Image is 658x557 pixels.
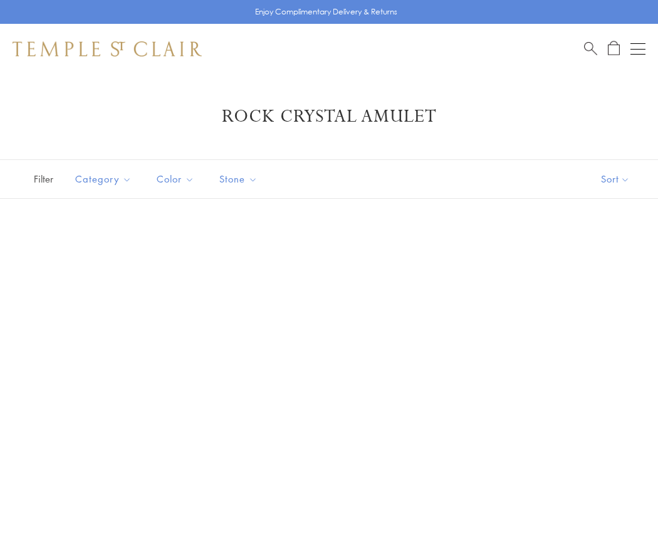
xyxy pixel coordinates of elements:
[573,160,658,198] button: Show sort by
[584,41,597,56] a: Search
[608,41,620,56] a: Open Shopping Bag
[255,6,397,18] p: Enjoy Complimentary Delivery & Returns
[630,41,645,56] button: Open navigation
[13,41,202,56] img: Temple St. Clair
[213,171,267,187] span: Stone
[147,165,204,193] button: Color
[69,171,141,187] span: Category
[31,105,627,128] h1: Rock Crystal Amulet
[66,165,141,193] button: Category
[210,165,267,193] button: Stone
[150,171,204,187] span: Color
